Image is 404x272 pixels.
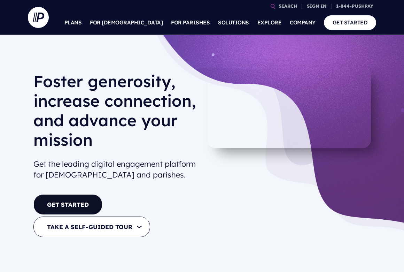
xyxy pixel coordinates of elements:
h2: Get the leading digital engagement platform for [DEMOGRAPHIC_DATA] and parishes. [33,156,196,183]
a: SOLUTIONS [218,10,249,35]
a: GET STARTED [324,15,376,30]
a: PLANS [64,10,82,35]
a: FOR [DEMOGRAPHIC_DATA] [90,10,163,35]
a: FOR PARISHES [171,10,210,35]
a: EXPLORE [257,10,282,35]
h1: Foster generosity, increase connection, and advance your mission [33,71,196,155]
a: COMPANY [290,10,316,35]
a: GET STARTED [33,194,102,215]
button: TAKE A SELF-GUIDED TOUR [33,217,150,237]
